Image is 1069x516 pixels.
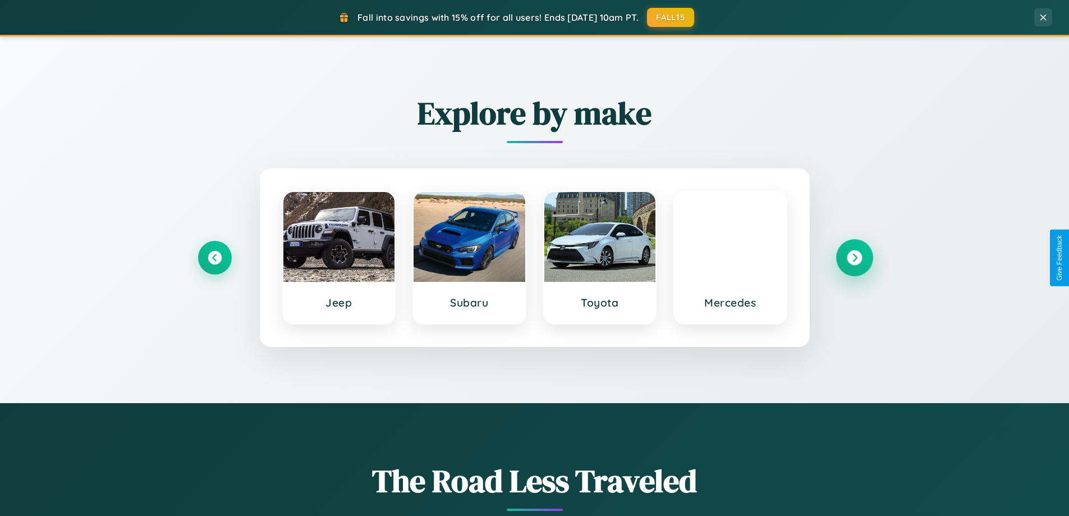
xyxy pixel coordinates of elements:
[686,296,775,309] h3: Mercedes
[295,296,384,309] h3: Jeep
[1056,235,1063,281] div: Give Feedback
[556,296,645,309] h3: Toyota
[647,8,694,27] button: FALL15
[198,459,871,503] h1: The Road Less Traveled
[425,296,514,309] h3: Subaru
[357,12,639,23] span: Fall into savings with 15% off for all users! Ends [DATE] 10am PT.
[198,92,871,135] h2: Explore by make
